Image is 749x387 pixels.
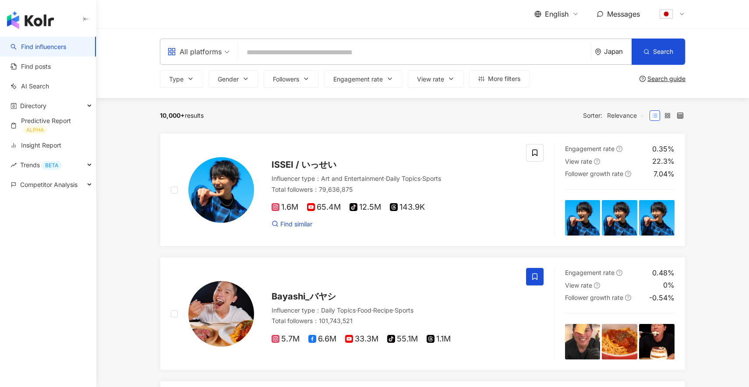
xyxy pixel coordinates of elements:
[417,76,444,83] span: View rate
[565,269,615,276] span: Engagement rate
[565,158,592,165] span: View rate
[387,334,418,344] span: 55.1M
[602,324,637,359] img: post-image
[272,220,312,229] a: Find similar
[321,306,356,314] span: Daily Topics
[594,282,600,288] span: question-circle
[11,62,51,71] a: Find posts
[272,306,516,315] div: Influencer type ：
[390,203,425,212] span: 143.9K
[565,200,601,236] img: post-image
[652,156,675,166] div: 22.3%
[639,200,675,236] img: post-image
[427,334,451,344] span: 1.1M
[272,185,516,194] div: Total followers ： 79,636,875
[272,334,300,344] span: 5.7M
[565,145,615,152] span: Engagement rate
[653,48,673,55] span: Search
[384,175,386,182] span: ·
[639,324,675,359] img: post-image
[333,76,383,83] span: Engagement rate
[395,306,413,314] span: Sports
[616,146,622,152] span: question-circle
[632,39,685,65] button: Search
[160,70,203,88] button: Type
[356,306,357,314] span: ·
[160,112,185,119] span: 10,000+
[357,306,371,314] span: Food
[565,324,601,359] img: post-image
[652,268,675,278] div: 0.48%
[42,161,62,170] div: BETA
[307,203,341,212] span: 65.4M
[272,174,516,183] div: Influencer type ：
[324,70,403,88] button: Engagement rate
[11,141,61,150] a: Insight Report
[393,306,395,314] span: ·
[188,281,254,347] img: KOL Avatar
[11,42,66,51] a: searchFind influencers
[273,76,299,83] span: Followers
[7,11,54,29] img: logo
[565,294,623,301] span: Follower growth rate
[386,175,420,182] span: Daily Topics
[321,175,384,182] span: Art and Entertainment
[280,220,312,229] span: Find similar
[469,70,530,88] button: More filters
[167,47,176,56] span: appstore
[583,109,650,123] div: Sorter:
[565,281,592,289] span: View rate
[420,175,422,182] span: ·
[11,162,17,168] span: rise
[188,157,254,223] img: KOL Avatar
[11,82,49,91] a: AI Search
[160,112,204,119] div: results
[654,169,675,179] div: 7.04%
[639,76,646,82] span: question-circle
[11,116,89,134] a: Predictive ReportALPHA
[373,306,393,314] span: Recipe
[350,203,381,212] span: 12.5M
[647,75,685,82] div: Search guide
[408,70,464,88] button: View rate
[663,280,675,290] div: 0%
[616,270,622,276] span: question-circle
[169,76,184,83] span: Type
[272,159,336,170] span: ISSEI / いっせい
[602,200,637,236] img: post-image
[20,155,62,175] span: Trends
[345,334,378,344] span: 33.3M
[625,171,631,177] span: question-circle
[208,70,258,88] button: Gender
[488,75,520,82] span: More filters
[604,48,632,55] div: Japan
[422,175,441,182] span: Sports
[20,175,78,194] span: Competitor Analysis
[625,295,631,301] span: question-circle
[272,291,336,302] span: Bayashi_バヤシ
[160,257,685,370] a: KOL AvatarBayashi_バヤシInfluencer type：Daily Topics·Food·Recipe·SportsTotal followers：101,743,5215....
[20,96,46,116] span: Directory
[658,6,675,22] img: flag-Japan-800x800.png
[607,109,645,123] span: Relevance
[218,76,239,83] span: Gender
[595,49,601,55] span: environment
[594,158,600,165] span: question-circle
[167,45,222,59] div: All platforms
[264,70,319,88] button: Followers
[649,293,675,303] div: -0.54%
[308,334,336,344] span: 6.6M
[652,144,675,154] div: 0.35%
[160,133,685,246] a: KOL AvatarISSEI / いっせいInfluencer type：Art and Entertainment·Daily Topics·SportsTotal followers：79...
[545,9,569,19] span: English
[371,306,373,314] span: ·
[272,317,516,325] div: Total followers ： 101,743,521
[565,170,623,177] span: Follower growth rate
[607,10,640,18] span: Messages
[272,203,298,212] span: 1.6M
